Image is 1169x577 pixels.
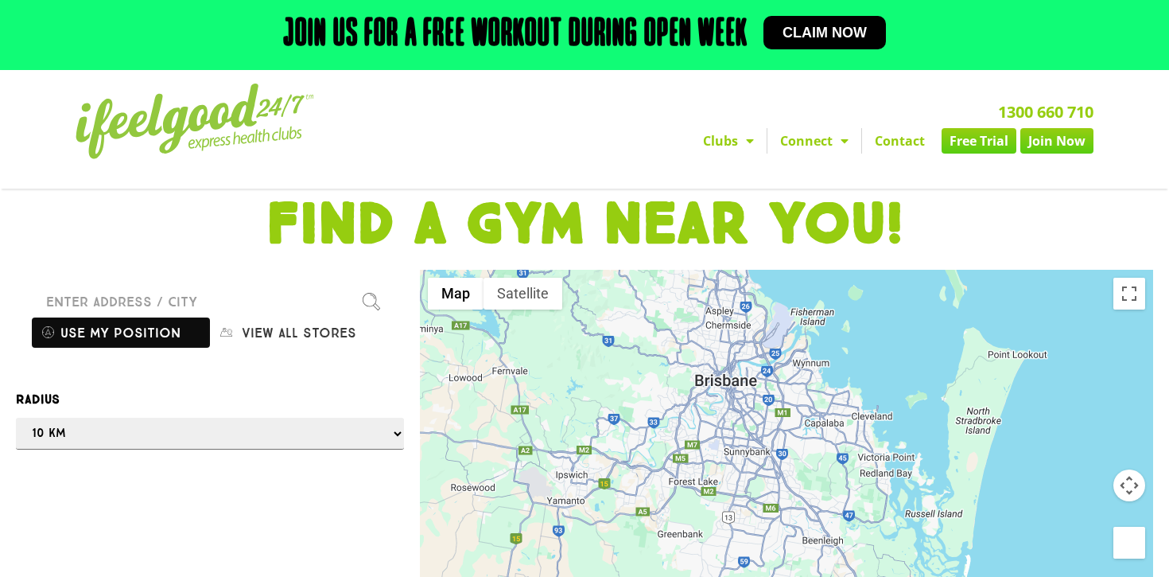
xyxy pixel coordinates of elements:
a: Connect [767,128,861,154]
a: Join Now [1020,128,1093,154]
button: View all stores [210,318,388,348]
span: Claim now [783,25,867,40]
button: Map camera controls [1113,470,1145,501]
a: Clubs [690,128,767,154]
button: Show satellite imagery [484,278,562,310]
a: 1300 660 710 [998,101,1093,123]
nav: Menu [437,128,1093,154]
button: Use my position [32,318,210,348]
button: Toggle fullscreen view [1113,278,1145,310]
label: Radius [16,389,404,410]
img: search.svg [363,293,380,310]
a: Claim now [763,16,886,49]
h2: Join us for a free workout during open week [283,16,748,54]
button: Show street map [428,278,484,310]
a: Free Trial [942,128,1016,154]
a: Contact [862,128,938,154]
h1: FIND A GYM NEAR YOU! [8,197,1161,254]
button: Drag Pegman onto the map to open Street View [1113,527,1145,559]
